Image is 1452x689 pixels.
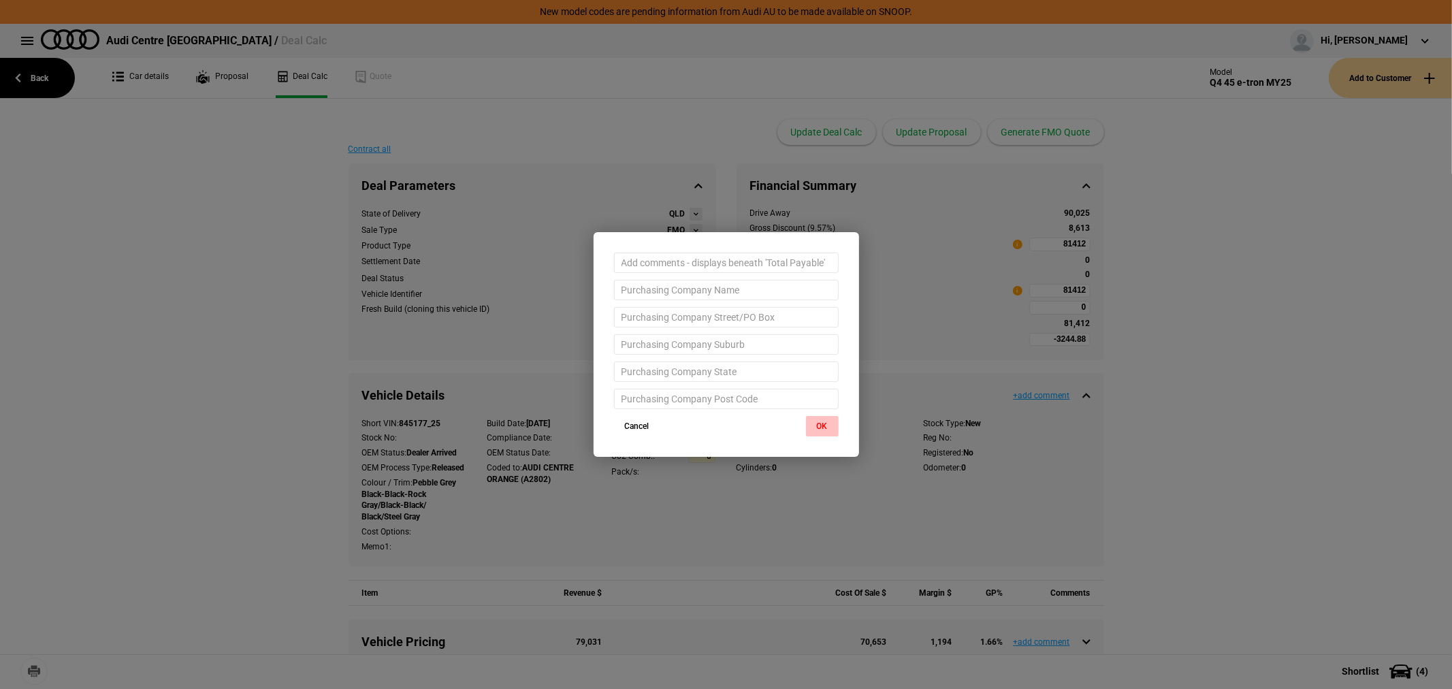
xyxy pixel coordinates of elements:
input: Purchasing Company Post Code [614,389,839,409]
input: Purchasing Company Street/PO Box [614,307,839,327]
button: Cancel [614,416,660,436]
input: Purchasing Company Suburb [614,334,839,355]
input: Purchasing Company State [614,362,839,382]
button: OK [806,416,839,436]
input: Add comments - displays beneath 'Total Payable' [614,253,839,273]
input: Purchasing Company Name [614,280,839,300]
